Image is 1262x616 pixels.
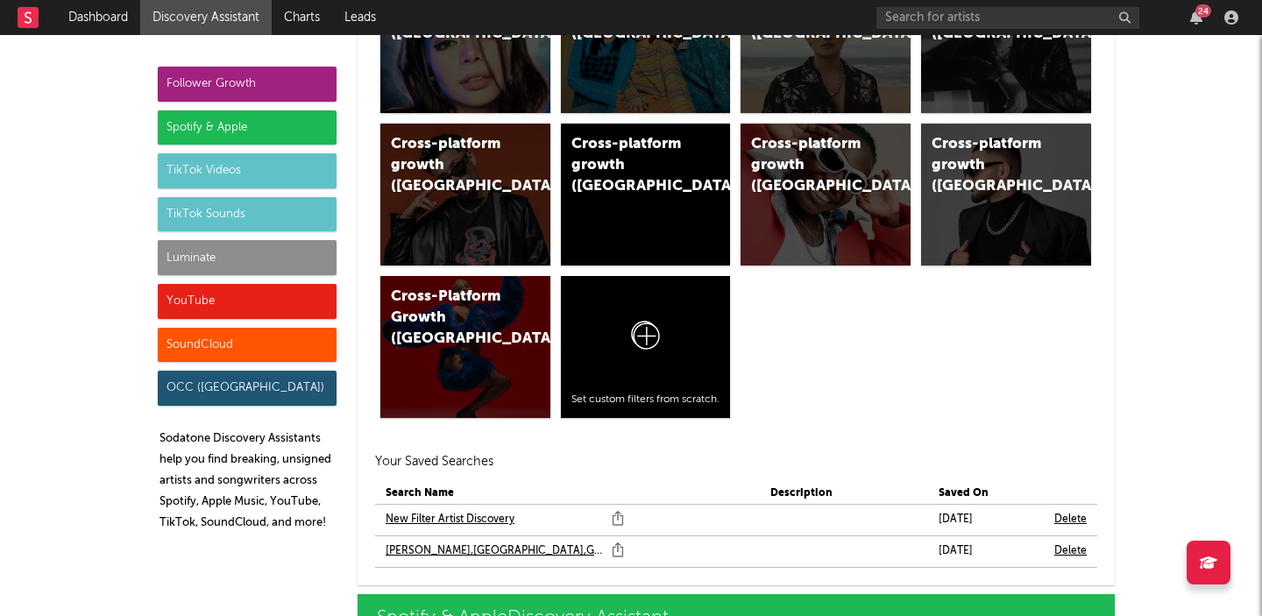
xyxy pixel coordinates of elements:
div: YouTube [158,284,337,319]
td: [DATE] [928,535,1044,567]
td: Delete [1044,504,1097,535]
div: 24 [1195,4,1211,18]
div: Spotify & Apple [158,110,337,145]
th: Search Name [375,483,760,505]
a: Cross-platform growth ([GEOGRAPHIC_DATA]/[GEOGRAPHIC_DATA]/[GEOGRAPHIC_DATA]) [561,124,731,266]
th: Description [760,483,928,505]
a: New Filter Artist Discovery [386,509,514,530]
div: SoundCloud [158,328,337,363]
button: 24 [1190,11,1202,25]
div: Cross-platform growth ([GEOGRAPHIC_DATA]) [391,134,510,197]
h2: Your Saved Searches [375,451,1097,472]
a: [PERSON_NAME],[GEOGRAPHIC_DATA],G Filter [386,541,603,562]
div: Set custom filters from scratch. [571,393,720,407]
a: Set custom filters from scratch. [561,276,731,418]
input: Search for artists [876,7,1139,29]
a: Cross-platform growth ([GEOGRAPHIC_DATA]) [921,124,1091,266]
div: TikTok Videos [158,153,337,188]
div: OCC ([GEOGRAPHIC_DATA]) [158,371,337,406]
div: Cross-platform growth ([GEOGRAPHIC_DATA]) [932,134,1051,197]
a: Cross-Platform Growth ([GEOGRAPHIC_DATA]) [380,276,550,418]
div: Cross-platform growth ([GEOGRAPHIC_DATA]) [751,134,870,197]
td: Delete [1044,535,1097,567]
div: TikTok Sounds [158,197,337,232]
a: Cross-platform growth ([GEOGRAPHIC_DATA]) [741,124,911,266]
td: [DATE] [928,504,1044,535]
p: Sodatone Discovery Assistants help you find breaking, unsigned artists and songwriters across Spo... [160,428,337,534]
div: Cross-Platform Growth ([GEOGRAPHIC_DATA]) [391,287,510,350]
a: Cross-platform growth ([GEOGRAPHIC_DATA]) [380,124,550,266]
th: Saved On [928,483,1044,505]
div: Cross-platform growth ([GEOGRAPHIC_DATA]/[GEOGRAPHIC_DATA]/[GEOGRAPHIC_DATA]) [571,134,691,197]
div: Follower Growth [158,67,337,102]
div: Luminate [158,240,337,275]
